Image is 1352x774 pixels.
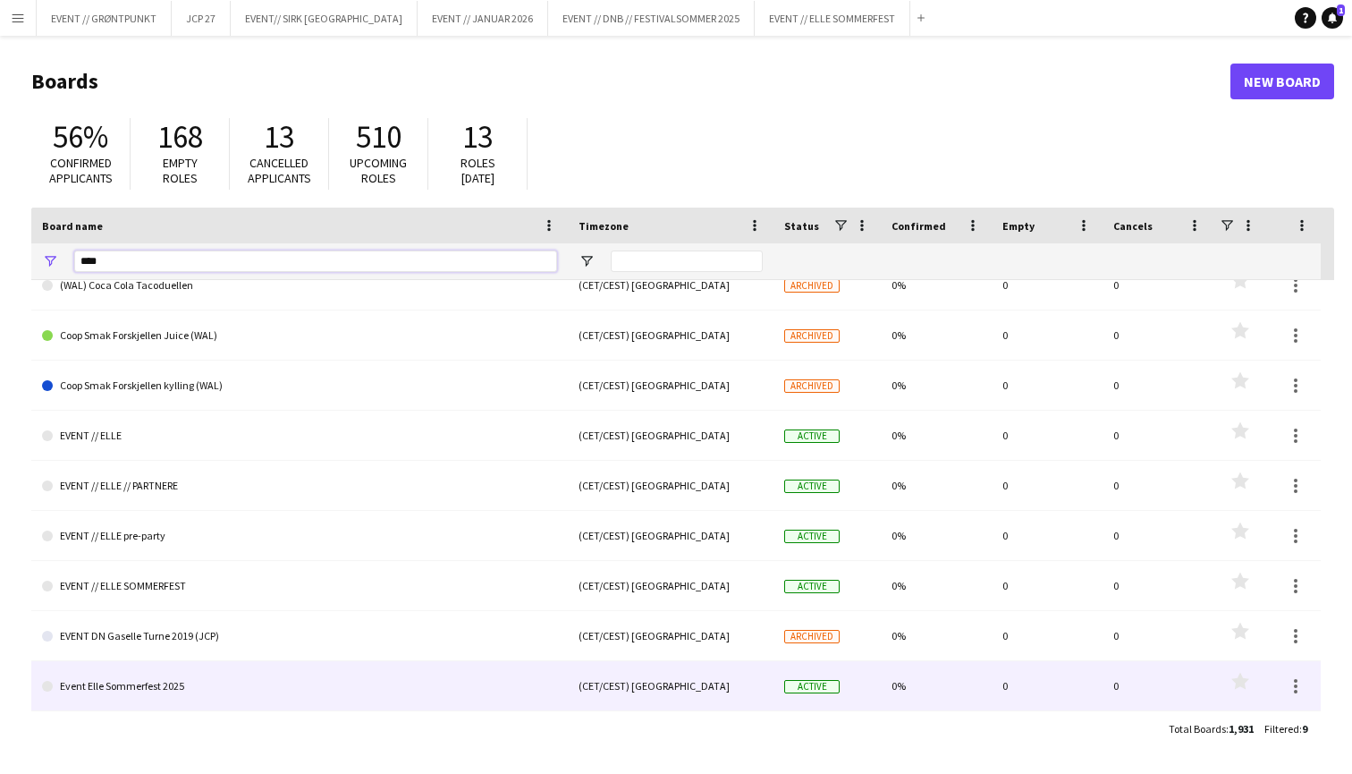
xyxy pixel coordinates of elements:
[784,379,840,393] span: Archived
[1264,711,1307,746] div: :
[42,611,557,661] a: EVENT DN Gaselle Turne 2019 (JCP)
[992,561,1103,610] div: 0
[1322,7,1343,29] a: 1
[1337,4,1345,16] span: 1
[784,630,840,643] span: Archived
[53,117,108,157] span: 56%
[579,219,629,233] span: Timezone
[1113,219,1153,233] span: Cancels
[1103,260,1213,310] div: 0
[461,155,495,186] span: Roles [DATE]
[163,155,198,186] span: Empty roles
[881,461,992,510] div: 0%
[881,361,992,410] div: 0%
[1103,561,1213,610] div: 0
[356,117,401,157] span: 510
[568,661,773,710] div: (CET/CEST) [GEOGRAPHIC_DATA]
[37,1,172,36] button: EVENT // GRØNTPUNKT
[74,251,557,272] input: Board name Filter Input
[611,251,763,272] input: Timezone Filter Input
[49,155,113,186] span: Confirmed applicants
[784,279,840,293] span: Archived
[579,253,595,269] button: Open Filter Menu
[42,361,557,411] a: Coop Smak Forskjellen kylling (WAL)
[172,1,231,36] button: JCP 27
[42,411,557,461] a: EVENT // ELLE
[992,411,1103,460] div: 0
[881,511,992,560] div: 0%
[1002,219,1035,233] span: Empty
[881,411,992,460] div: 0%
[568,561,773,610] div: (CET/CEST) [GEOGRAPHIC_DATA]
[881,260,992,310] div: 0%
[881,611,992,660] div: 0%
[157,117,203,157] span: 168
[992,260,1103,310] div: 0
[31,68,1230,95] h1: Boards
[755,1,910,36] button: EVENT // ELLE SOMMERFEST
[1264,722,1299,736] span: Filtered
[568,511,773,560] div: (CET/CEST) [GEOGRAPHIC_DATA]
[1229,722,1254,736] span: 1,931
[568,361,773,410] div: (CET/CEST) [GEOGRAPHIC_DATA]
[568,260,773,310] div: (CET/CEST) [GEOGRAPHIC_DATA]
[1230,64,1334,99] a: New Board
[881,310,992,360] div: 0%
[784,480,840,493] span: Active
[568,411,773,460] div: (CET/CEST) [GEOGRAPHIC_DATA]
[784,580,840,593] span: Active
[1169,722,1226,736] span: Total Boards
[248,155,311,186] span: Cancelled applicants
[1103,411,1213,460] div: 0
[784,430,840,443] span: Active
[992,310,1103,360] div: 0
[568,461,773,510] div: (CET/CEST) [GEOGRAPHIC_DATA]
[548,1,755,36] button: EVENT // DNB // FESTIVALSOMMER 2025
[462,117,493,157] span: 13
[42,253,58,269] button: Open Filter Menu
[42,219,103,233] span: Board name
[784,219,819,233] span: Status
[350,155,407,186] span: Upcoming roles
[881,561,992,610] div: 0%
[231,1,418,36] button: EVENT// SIRK [GEOGRAPHIC_DATA]
[42,461,557,511] a: EVENT // ELLE // PARTNERE
[1103,361,1213,410] div: 0
[992,361,1103,410] div: 0
[1103,511,1213,560] div: 0
[1169,711,1254,746] div: :
[784,329,840,343] span: Archived
[42,661,557,711] a: Event Elle Sommerfest 2025
[1302,722,1307,736] span: 9
[1103,661,1213,710] div: 0
[881,661,992,710] div: 0%
[891,219,946,233] span: Confirmed
[42,561,557,611] a: EVENT // ELLE SOMMERFEST
[42,511,557,561] a: EVENT // ELLE pre-party
[784,680,840,693] span: Active
[264,117,294,157] span: 13
[992,611,1103,660] div: 0
[992,661,1103,710] div: 0
[784,530,840,543] span: Active
[1103,310,1213,360] div: 0
[1103,461,1213,510] div: 0
[568,611,773,660] div: (CET/CEST) [GEOGRAPHIC_DATA]
[42,260,557,310] a: (WAL) Coca Cola Tacoduellen
[42,310,557,361] a: Coop Smak Forskjellen Juice (WAL)
[418,1,548,36] button: EVENT // JANUAR 2026
[568,310,773,360] div: (CET/CEST) [GEOGRAPHIC_DATA]
[1103,611,1213,660] div: 0
[992,461,1103,510] div: 0
[992,511,1103,560] div: 0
